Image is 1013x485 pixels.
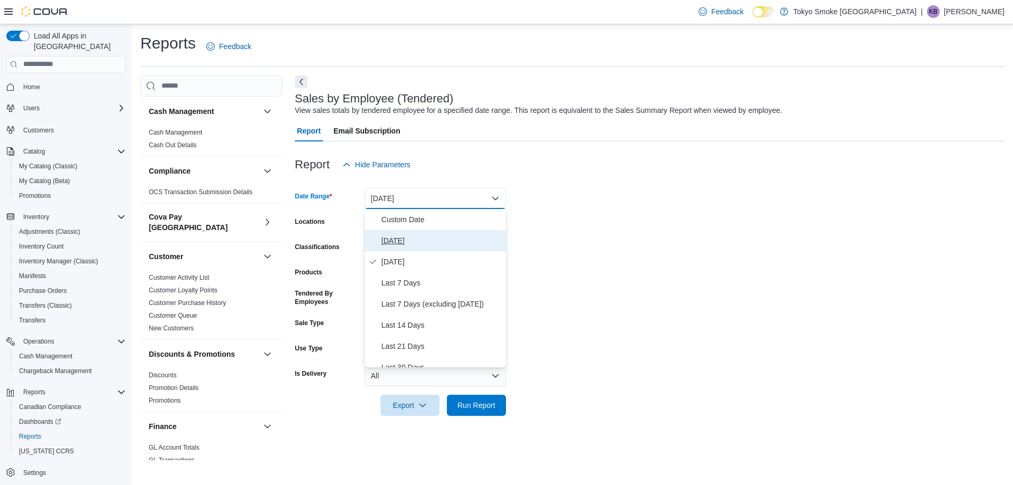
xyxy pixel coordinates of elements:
[11,364,130,378] button: Chargeback Management
[15,415,126,428] span: Dashboards
[381,234,502,247] span: [DATE]
[19,386,126,398] span: Reports
[19,145,126,158] span: Catalog
[794,5,917,18] p: Tokyo Smoke [GEOGRAPHIC_DATA]
[261,420,274,433] button: Finance
[149,349,235,359] h3: Discounts & Promotions
[11,400,130,414] button: Canadian Compliance
[19,145,49,158] button: Catalog
[19,447,74,455] span: [US_STATE] CCRS
[149,128,202,137] span: Cash Management
[19,352,72,360] span: Cash Management
[380,395,439,416] button: Export
[15,299,76,312] a: Transfers (Classic)
[11,188,130,203] button: Promotions
[15,299,126,312] span: Transfers (Classic)
[15,160,126,173] span: My Catalog (Classic)
[295,243,340,251] label: Classifications
[23,469,46,477] span: Settings
[381,361,502,374] span: Last 30 Days
[19,466,126,479] span: Settings
[15,350,126,363] span: Cash Management
[11,269,130,283] button: Manifests
[929,5,938,18] span: KB
[140,126,282,156] div: Cash Management
[149,312,197,319] a: Customer Queue
[11,298,130,313] button: Transfers (Classic)
[149,299,226,307] a: Customer Purchase History
[11,224,130,239] button: Adjustments (Classic)
[2,101,130,116] button: Users
[15,225,84,238] a: Adjustments (Classic)
[19,301,72,310] span: Transfers (Classic)
[2,334,130,349] button: Operations
[149,251,183,262] h3: Customer
[19,403,81,411] span: Canadian Compliance
[387,395,433,416] span: Export
[381,255,502,268] span: [DATE]
[2,79,130,94] button: Home
[365,209,506,367] div: Select listbox
[149,188,253,196] span: OCS Transaction Submission Details
[149,299,226,307] span: Customer Purchase History
[19,242,64,251] span: Inventory Count
[19,287,67,295] span: Purchase Orders
[19,417,61,426] span: Dashboards
[19,123,126,136] span: Customers
[149,166,259,176] button: Compliance
[23,147,45,156] span: Catalog
[149,443,199,452] span: GL Account Totals
[23,337,54,346] span: Operations
[15,270,50,282] a: Manifests
[261,348,274,360] button: Discounts & Promotions
[15,365,126,377] span: Chargeback Management
[355,159,410,170] span: Hide Parameters
[15,445,126,458] span: Washington CCRS
[295,369,327,378] label: Is Delivery
[295,319,324,327] label: Sale Type
[297,120,321,141] span: Report
[921,5,923,18] p: |
[295,289,360,306] label: Tendered By Employees
[944,5,1005,18] p: [PERSON_NAME]
[447,395,506,416] button: Run Report
[19,80,126,93] span: Home
[19,81,44,93] a: Home
[149,106,214,117] h3: Cash Management
[149,141,197,149] a: Cash Out Details
[19,177,70,185] span: My Catalog (Beta)
[15,401,126,413] span: Canadian Compliance
[365,365,506,386] button: All
[15,240,68,253] a: Inventory Count
[15,255,102,268] a: Inventory Manager (Classic)
[15,314,50,327] a: Transfers
[23,83,40,91] span: Home
[381,213,502,226] span: Custom Date
[140,186,282,203] div: Compliance
[19,102,44,115] button: Users
[149,421,177,432] h3: Finance
[149,396,181,405] span: Promotions
[149,371,177,379] span: Discounts
[15,225,126,238] span: Adjustments (Classic)
[19,386,50,398] button: Reports
[15,160,82,173] a: My Catalog (Classic)
[19,367,92,375] span: Chargeback Management
[15,255,126,268] span: Inventory Manager (Classic)
[149,251,259,262] button: Customer
[19,257,98,265] span: Inventory Manager (Classic)
[11,349,130,364] button: Cash Management
[19,192,51,200] span: Promotions
[23,126,54,135] span: Customers
[19,211,53,223] button: Inventory
[140,441,282,471] div: Finance
[149,212,259,233] button: Cova Pay [GEOGRAPHIC_DATA]
[149,456,195,464] span: GL Transactions
[219,41,251,52] span: Feedback
[2,144,130,159] button: Catalog
[140,369,282,411] div: Discounts & Promotions
[15,314,126,327] span: Transfers
[11,444,130,459] button: [US_STATE] CCRS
